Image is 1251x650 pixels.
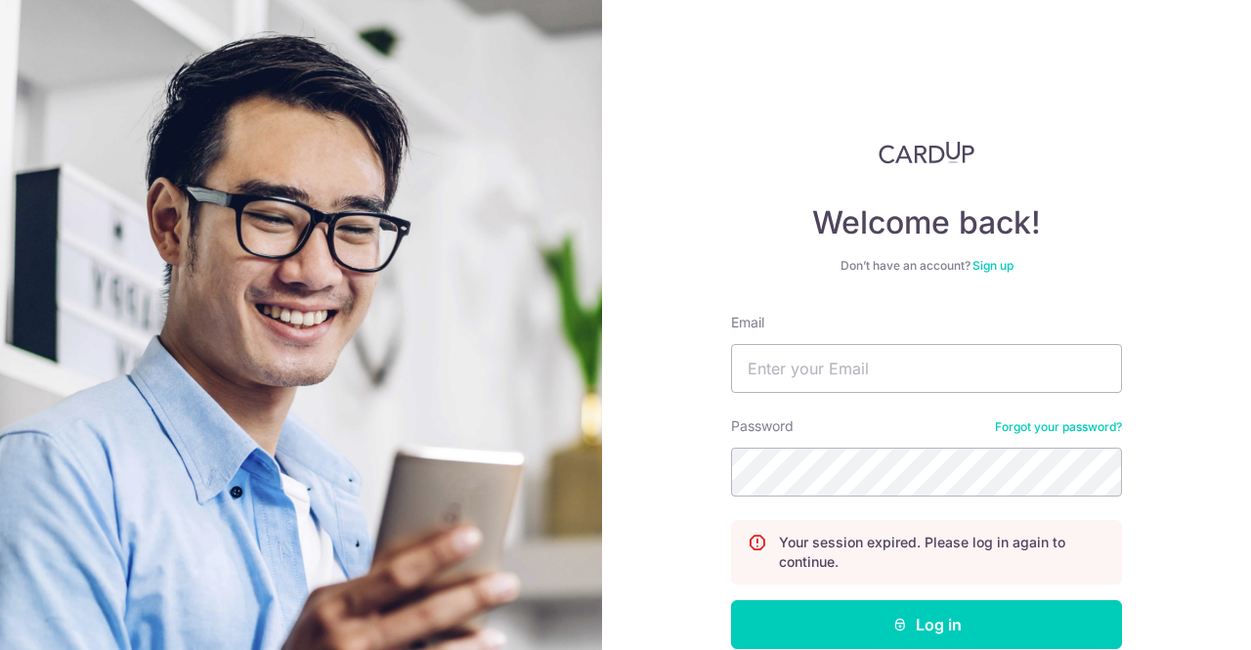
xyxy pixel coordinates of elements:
label: Password [731,416,794,436]
button: Log in [731,600,1122,649]
a: Sign up [972,258,1014,273]
p: Your session expired. Please log in again to continue. [779,533,1105,572]
label: Email [731,313,764,332]
a: Forgot your password? [995,419,1122,435]
div: Don’t have an account? [731,258,1122,274]
input: Enter your Email [731,344,1122,393]
h4: Welcome back! [731,203,1122,242]
img: CardUp Logo [879,141,974,164]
